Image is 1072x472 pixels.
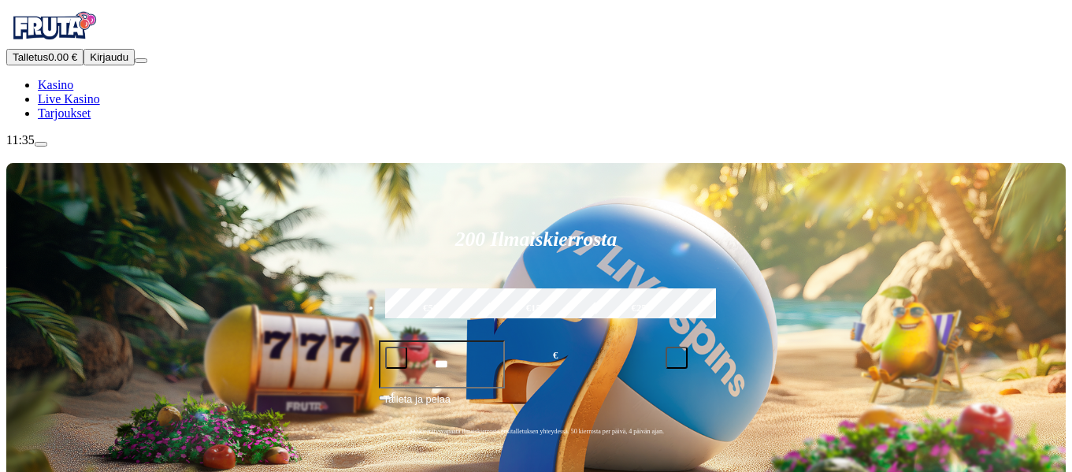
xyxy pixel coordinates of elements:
button: minus icon [385,347,407,369]
button: live-chat [35,142,47,147]
label: €50 [381,286,480,332]
span: € [553,348,558,363]
button: Talleta ja pelaa [379,391,694,421]
span: Talleta ja pelaa [384,392,451,420]
span: Kirjaudu [90,51,128,63]
button: Talletusplus icon0.00 € [6,49,83,65]
a: Tarjoukset [38,106,91,120]
label: €150 [486,286,585,332]
button: plus icon [666,347,688,369]
img: Fruta [6,6,101,46]
span: 0.00 € [48,51,77,63]
span: € [391,390,396,400]
button: Kirjaudu [83,49,135,65]
a: Live Kasino [38,92,100,106]
span: Talletus [13,51,48,63]
label: €250 [592,286,691,332]
a: Fruta [6,35,101,48]
button: menu [135,58,147,63]
span: 11:35 [6,133,35,147]
nav: Main menu [6,78,1066,121]
a: Kasino [38,78,73,91]
nav: Primary [6,6,1066,121]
